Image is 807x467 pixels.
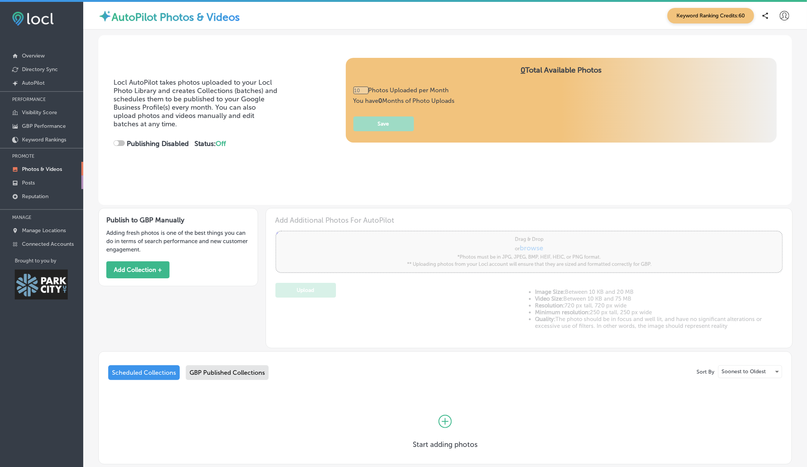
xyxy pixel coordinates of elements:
[413,440,477,449] h3: Start adding photos
[194,140,226,148] strong: Status:
[112,11,240,23] label: AutoPilot Photos & Videos
[353,116,414,131] button: Save
[127,140,189,148] strong: Publishing Disabled
[721,368,766,375] p: Soonest to Oldest
[22,241,74,247] p: Connected Accounts
[718,366,782,378] div: Soonest to Oldest
[15,270,68,299] img: Park City
[353,87,369,94] input: 10
[353,87,455,94] div: Photos Uploaded per Month
[98,9,112,23] img: autopilot-icon
[216,140,226,148] span: Off
[22,53,45,59] p: Overview
[521,65,525,74] span: 0
[22,80,45,86] p: AutoPilot
[186,365,269,380] div: GBP Published Collections
[22,123,66,129] p: GBP Performance
[106,229,250,254] p: Adding fresh photos is one of the best things you can do in terms of search performance and new c...
[22,193,48,200] p: Reputation
[22,109,57,116] p: Visibility Score
[353,65,769,87] h4: Total Available Photos
[106,261,169,278] button: Add Collection +
[114,78,279,128] p: Locl AutoPilot takes photos uploaded to your Locl Photo Library and creates Collections (batches)...
[379,97,383,104] b: 0
[22,166,62,172] p: Photos & Videos
[108,365,180,380] div: Scheduled Collections
[22,66,58,73] p: Directory Sync
[353,97,455,104] span: You have Months of Photo Uploads
[22,180,35,186] p: Posts
[667,8,754,23] span: Keyword Ranking Credits: 60
[697,369,714,375] p: Sort By
[106,216,250,224] h3: Publish to GBP Manually
[22,137,66,143] p: Keyword Rankings
[12,12,54,26] img: fda3e92497d09a02dc62c9cd864e3231.png
[22,227,66,234] p: Manage Locations
[15,258,83,264] p: Brought to you by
